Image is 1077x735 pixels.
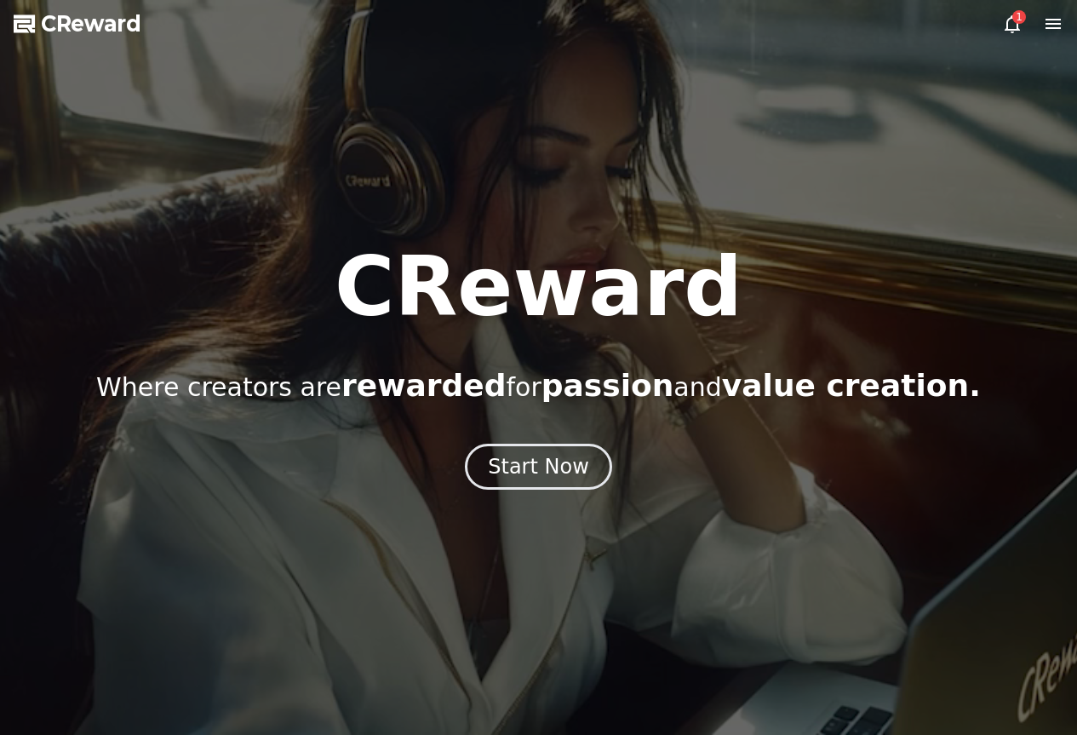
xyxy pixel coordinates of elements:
[1012,10,1026,24] div: 1
[14,10,141,37] a: CReward
[541,368,674,403] span: passion
[41,10,141,37] span: CReward
[335,246,742,328] h1: CReward
[341,368,506,403] span: rewarded
[465,461,612,477] a: Start Now
[722,368,981,403] span: value creation.
[1002,14,1023,34] a: 1
[96,369,981,403] p: Where creators are for and
[465,444,612,490] button: Start Now
[488,453,589,480] div: Start Now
